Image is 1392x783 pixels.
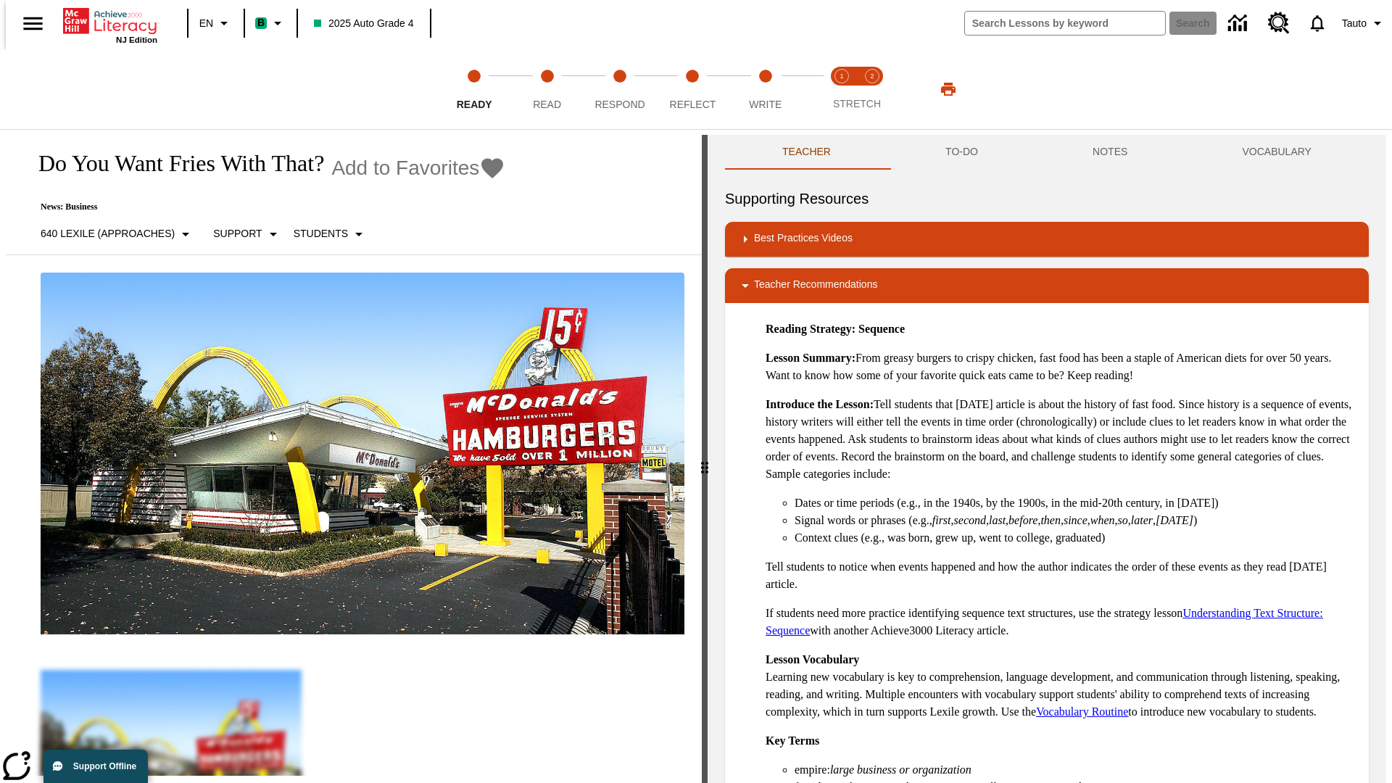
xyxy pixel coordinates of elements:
[870,72,874,80] text: 2
[294,226,348,241] p: Students
[795,529,1357,547] li: Context clues (e.g., was born, grew up, went to college, graduated)
[35,221,200,247] button: Select Lexile, 640 Lexile (Approaches)
[314,16,414,31] span: 2025 Auto Grade 4
[858,323,905,335] strong: Sequence
[1008,514,1037,526] em: before
[41,226,175,241] p: 640 Lexile (Approaches)
[766,349,1357,384] p: From greasy burgers to crispy chicken, fast food has been a staple of American diets for over 50 ...
[199,16,213,31] span: EN
[725,268,1369,303] div: Teacher Recommendations
[1035,135,1185,170] button: NOTES
[766,651,1357,721] p: Learning new vocabulary is key to comprehension, language development, and communication through ...
[1118,514,1128,526] em: so
[888,135,1035,170] button: TO-DO
[766,605,1357,639] p: If students need more practice identifying sequence text structures, use the strategy lesson with...
[840,72,843,80] text: 1
[1040,514,1061,526] em: then
[766,398,874,410] strong: Introduce the Lesson:
[73,761,136,771] span: Support Offline
[766,323,855,335] strong: Reading Strategy:
[1090,514,1115,526] em: when
[6,135,702,776] div: reading
[754,231,853,248] p: Best Practices Videos
[833,98,881,109] span: STRETCH
[1036,705,1128,718] a: Vocabulary Routine
[12,2,54,45] button: Open side menu
[331,157,479,180] span: Add to Favorites
[1298,4,1336,42] a: Notifications
[650,49,734,129] button: Reflect step 4 of 5
[594,99,645,110] span: Respond
[505,49,589,129] button: Read step 2 of 5
[766,653,859,666] strong: Lesson Vocabulary
[795,512,1357,529] li: Signal words or phrases (e.g., , , , , , , , , , )
[830,763,971,776] em: large business or organization
[795,761,1357,779] li: empire:
[23,202,505,212] p: News: Business
[725,187,1369,210] h6: Supporting Resources
[457,99,492,110] span: Ready
[795,494,1357,512] li: Dates or time periods (e.g., in the 1940s, by the 1900s, in the mid-20th century, in [DATE])
[41,273,684,635] img: One of the first McDonald's stores, with the iconic red sign and golden arches.
[1064,514,1087,526] em: since
[23,150,324,177] h1: Do You Want Fries With That?
[207,221,287,247] button: Scaffolds, Support
[670,99,716,110] span: Reflect
[1156,514,1193,526] em: [DATE]
[1185,135,1369,170] button: VOCABULARY
[533,99,561,110] span: Read
[749,99,782,110] span: Write
[724,49,808,129] button: Write step 5 of 5
[725,135,888,170] button: Teacher
[821,49,863,129] button: Stretch Read step 1 of 2
[766,396,1357,483] p: Tell students that [DATE] article is about the history of fast food. Since history is a sequence ...
[432,49,516,129] button: Ready step 1 of 5
[725,222,1369,257] div: Best Practices Videos
[766,607,1323,637] a: Understanding Text Structure: Sequence
[766,558,1357,593] p: Tell students to notice when events happened and how the author indicates the order of these even...
[257,14,265,32] span: B
[116,36,157,44] span: NJ Edition
[754,277,877,294] p: Teacher Recommendations
[63,5,157,44] div: Home
[213,226,262,241] p: Support
[249,10,292,36] button: Boost Class color is mint green. Change class color
[288,221,373,247] button: Select Student
[1131,514,1153,526] em: later
[766,734,819,747] strong: Key Terms
[331,155,505,181] button: Add to Favorites - Do You Want Fries With That?
[1342,16,1367,31] span: Tauto
[702,135,708,783] div: Press Enter or Spacebar and then press right and left arrow keys to move the slider
[965,12,1165,35] input: search field
[925,76,971,102] button: Print
[932,514,951,526] em: first
[193,10,239,36] button: Language: EN, Select a language
[766,352,855,364] strong: Lesson Summary:
[578,49,662,129] button: Respond step 3 of 5
[851,49,893,129] button: Stretch Respond step 2 of 2
[1336,10,1392,36] button: Profile/Settings
[725,135,1369,170] div: Instructional Panel Tabs
[708,135,1386,783] div: activity
[989,514,1006,526] em: last
[954,514,986,526] em: second
[1259,4,1298,43] a: Resource Center, Will open in new tab
[1219,4,1259,43] a: Data Center
[43,750,148,783] button: Support Offline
